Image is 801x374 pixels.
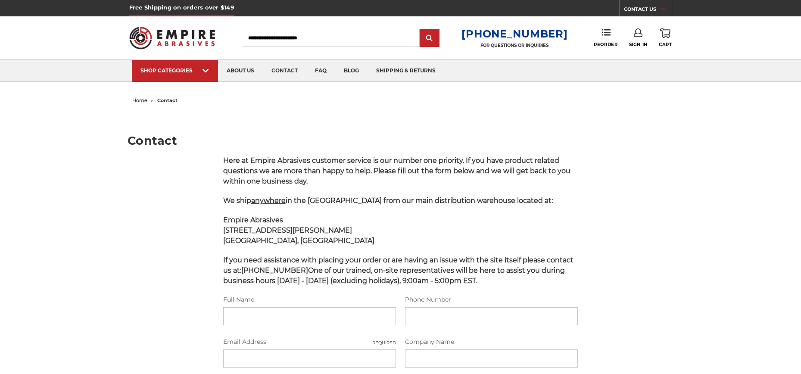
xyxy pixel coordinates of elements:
[629,42,648,47] span: Sign In
[129,21,215,55] img: Empire Abrasives
[659,28,672,47] a: Cart
[140,67,209,74] div: SHOP CATEGORIES
[241,266,308,274] strong: [PHONE_NUMBER]
[335,60,368,82] a: blog
[223,196,553,205] span: We ship in the [GEOGRAPHIC_DATA] from our main distribution warehouse located at:
[157,97,178,103] span: contact
[218,60,263,82] a: about us
[405,295,578,304] label: Phone Number
[372,340,396,346] small: Required
[461,28,567,40] a: [PHONE_NUMBER]
[223,337,396,346] label: Email Address
[306,60,335,82] a: faq
[461,43,567,48] p: FOR QUESTIONS OR INQUIRIES
[223,226,374,245] strong: [STREET_ADDRESS][PERSON_NAME] [GEOGRAPHIC_DATA], [GEOGRAPHIC_DATA]
[624,4,672,16] a: CONTACT US
[405,337,578,346] label: Company Name
[223,216,283,224] span: Empire Abrasives
[132,97,147,103] a: home
[128,135,673,146] h1: Contact
[223,156,570,185] span: Here at Empire Abrasives customer service is our number one priority. If you have product related...
[594,28,617,47] a: Reorder
[368,60,444,82] a: shipping & returns
[263,60,306,82] a: contact
[251,196,286,205] span: anywhere
[421,30,438,47] input: Submit
[223,295,396,304] label: Full Name
[594,42,617,47] span: Reorder
[659,42,672,47] span: Cart
[223,256,573,285] span: If you need assistance with placing your order or are having an issue with the site itself please...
